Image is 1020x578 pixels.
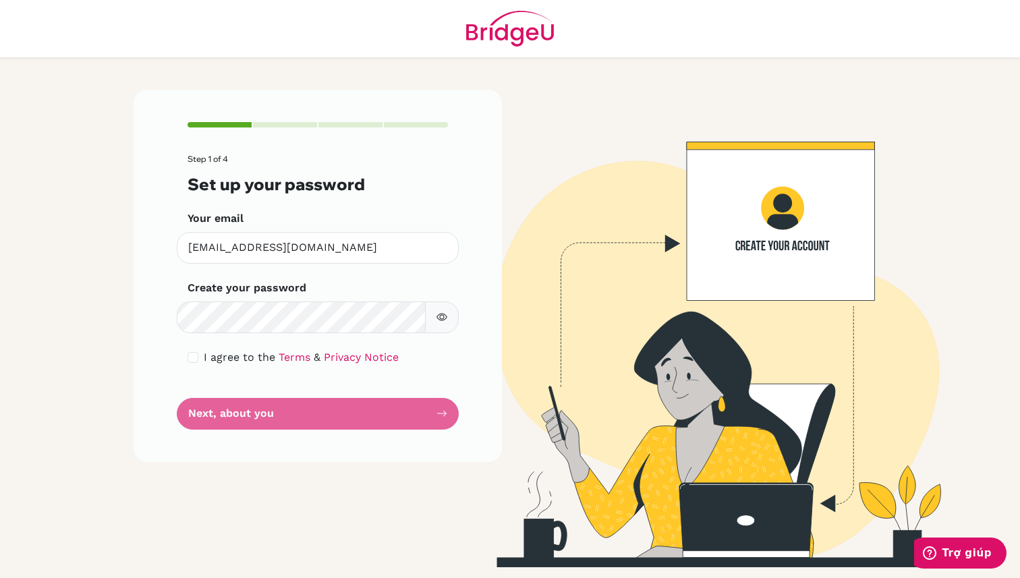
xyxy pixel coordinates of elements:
span: & [314,351,320,364]
a: Terms [279,351,310,364]
span: Step 1 of 4 [188,154,228,164]
iframe: Mở widget để bạn tìm kiếm thêm thông tin [914,538,1007,571]
input: Insert your email* [177,232,459,264]
a: Privacy Notice [324,351,399,364]
label: Your email [188,210,244,227]
label: Create your password [188,280,306,296]
h3: Set up your password [188,175,448,194]
span: I agree to the [204,351,275,364]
